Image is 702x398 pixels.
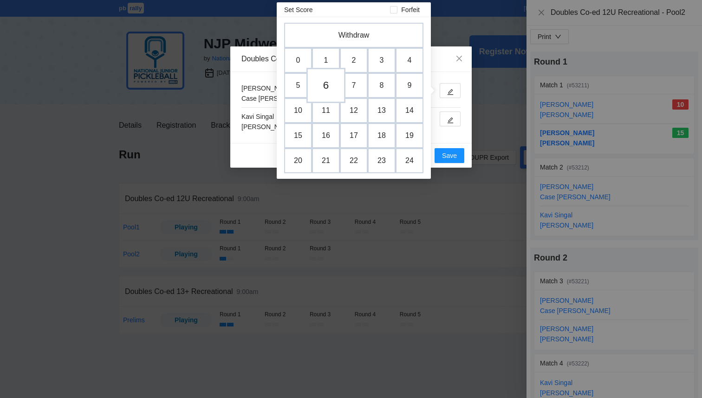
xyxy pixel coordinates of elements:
[368,73,396,98] td: 8
[284,123,312,148] td: 15
[397,5,423,15] span: Forfeit
[340,98,368,123] td: 12
[241,111,295,122] div: Kavi Singal
[368,98,396,123] td: 13
[340,123,368,148] td: 17
[312,148,340,173] td: 21
[455,55,463,62] span: close
[312,48,340,73] td: 1
[312,98,340,123] td: 11
[284,98,312,123] td: 10
[368,123,396,148] td: 18
[241,54,461,64] div: Doubles Co-ed 12U Recreational - Pool2 Match 53212
[447,46,472,72] button: Close
[396,98,423,123] td: 14
[396,148,423,173] td: 24
[442,150,457,161] span: Save
[396,48,423,73] td: 4
[447,117,454,124] span: edit
[440,83,461,98] button: edit
[340,148,368,173] td: 22
[284,73,312,98] td: 5
[396,123,423,148] td: 19
[306,68,345,103] td: 6
[241,122,295,132] div: [PERSON_NAME]
[340,73,368,98] td: 7
[284,148,312,173] td: 20
[284,48,312,73] td: 0
[312,123,340,148] td: 16
[396,73,423,98] td: 9
[241,83,312,93] div: [PERSON_NAME]
[447,88,454,95] span: edit
[435,148,464,163] button: Save
[368,148,396,173] td: 23
[284,5,312,15] div: Set Score
[440,111,461,126] button: edit
[241,93,312,104] div: Case [PERSON_NAME]
[340,48,368,73] td: 2
[368,48,396,73] td: 3
[284,23,423,48] td: Withdraw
